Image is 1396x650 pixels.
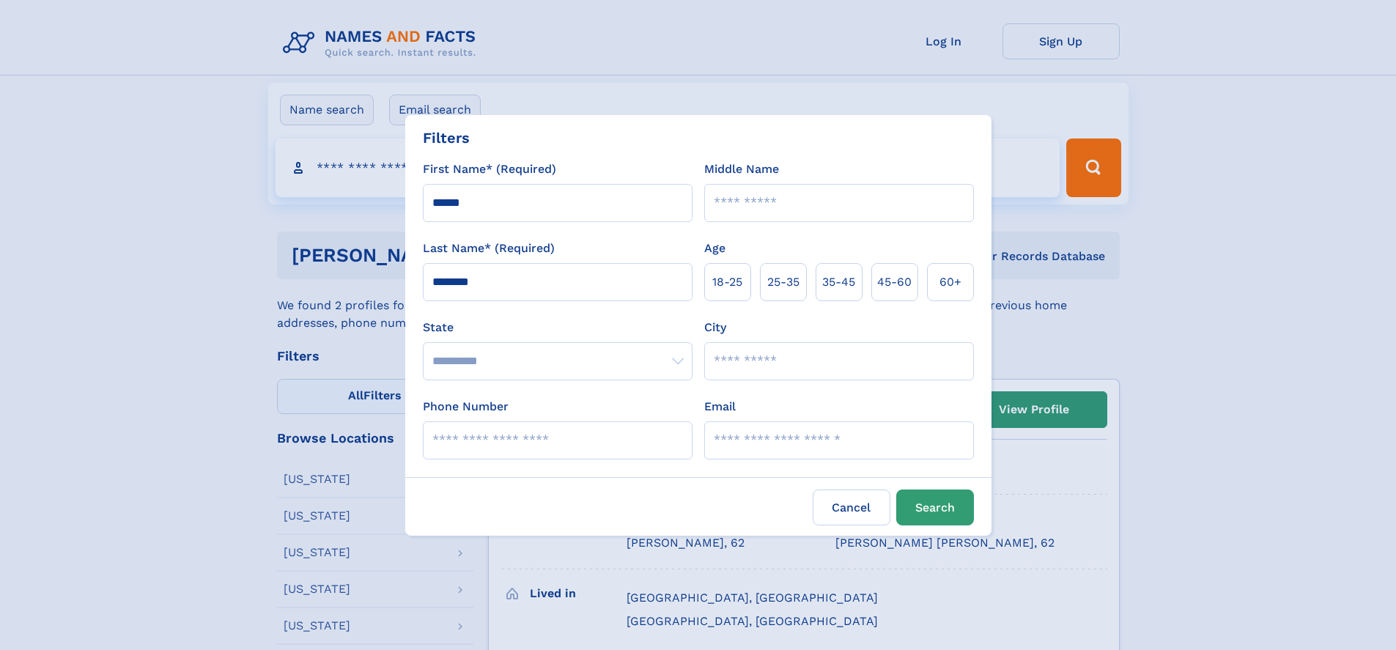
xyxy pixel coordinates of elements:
[712,273,742,291] span: 18‑25
[423,398,509,416] label: Phone Number
[704,240,725,257] label: Age
[423,240,555,257] label: Last Name* (Required)
[423,160,556,178] label: First Name* (Required)
[767,273,799,291] span: 25‑35
[423,319,693,336] label: State
[704,319,726,336] label: City
[877,273,912,291] span: 45‑60
[822,273,855,291] span: 35‑45
[813,490,890,525] label: Cancel
[704,398,736,416] label: Email
[704,160,779,178] label: Middle Name
[939,273,961,291] span: 60+
[423,127,470,149] div: Filters
[896,490,974,525] button: Search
